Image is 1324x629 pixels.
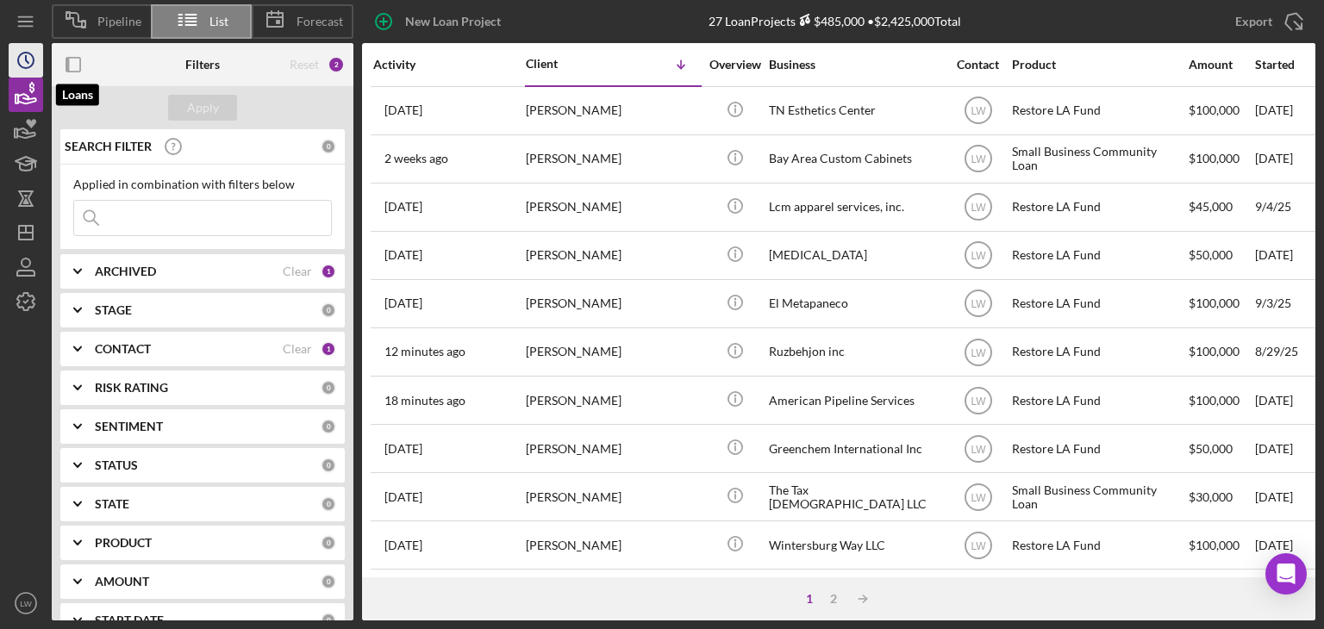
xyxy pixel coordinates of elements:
text: LW [971,491,986,503]
span: Pipeline [97,15,141,28]
div: The Tax [DEMOGRAPHIC_DATA] LLC [769,474,941,520]
div: [PERSON_NAME] LLC [769,570,941,616]
b: PRODUCT [95,536,152,550]
div: Restore LA Fund [1012,522,1184,568]
div: Restore LA Fund [1012,88,1184,134]
div: Small Business Community Loan [1012,136,1184,182]
div: 2 [328,56,345,73]
div: New Loan Project [405,4,501,39]
time: 2025-09-20 09:15 [384,248,422,262]
b: START DATE [95,613,164,627]
div: Restore LA Fund [1012,281,1184,327]
div: [PERSON_NAME] [526,136,698,182]
div: $485,000 [796,14,865,28]
div: 0 [321,139,336,154]
b: ARCHIVED [95,265,156,278]
div: 0 [321,458,336,473]
b: Filters [185,58,220,72]
div: 0 [321,302,336,318]
b: RISK RATING [95,381,168,395]
div: 0 [321,535,336,551]
div: Apply [187,95,219,121]
time: 2025-08-30 00:11 [384,103,422,117]
div: American Pipeline Services [769,377,941,423]
span: $50,000 [1189,441,1233,456]
div: [PERSON_NAME] [526,474,698,520]
time: 2025-09-17 19:47 [384,490,422,504]
text: LW [971,443,986,455]
b: SEARCH FILTER [65,140,152,153]
text: LW [971,153,986,165]
div: [PERSON_NAME] [526,184,698,230]
div: [PERSON_NAME] [526,377,698,423]
time: 2025-09-09 23:41 [384,152,448,165]
span: Forecast [297,15,343,28]
div: Lcm apparel services, inc. [769,184,941,230]
div: Wintersburg Way LLC [769,522,941,568]
div: 0 [321,496,336,512]
time: 2025-09-19 22:05 [384,442,422,456]
div: Contact [946,58,1010,72]
div: Restore LA Fund [1012,377,1184,423]
div: Applied in combination with filters below [73,177,332,191]
div: Export [1235,4,1272,39]
text: LW [971,202,986,214]
time: 2025-09-19 14:16 [384,539,422,552]
span: $100,000 [1189,344,1240,358]
time: 2025-09-03 20:34 [384,296,422,310]
time: 2025-09-23 17:39 [384,394,465,408]
div: Amount [1189,58,1253,72]
button: Export [1218,4,1315,39]
span: $100,000 [1189,296,1240,310]
div: Open Intercom Messenger [1265,553,1307,595]
b: CONTACT [95,342,151,356]
div: Reset [290,58,319,72]
div: [PERSON_NAME] [526,570,698,616]
span: $100,000 [1189,538,1240,552]
div: Clear [283,342,312,356]
div: Restore LA Fund [1012,184,1184,230]
b: STATUS [95,458,138,472]
div: [PERSON_NAME] [526,426,698,471]
b: STATE [95,497,129,511]
div: Overview [703,58,767,72]
div: Client [526,57,612,71]
div: [PERSON_NAME] [526,281,698,327]
div: [PERSON_NAME] [526,233,698,278]
text: LW [971,298,986,310]
time: 2025-09-23 17:45 [384,345,465,358]
div: 0 [321,380,336,395]
span: $50,000 [1189,247,1233,262]
div: 0 [321,613,336,628]
button: Apply [168,95,237,121]
div: Restore LA Fund [1012,233,1184,278]
div: Bay Area Custom Cabinets [769,136,941,182]
text: LW [971,346,986,358]
span: $45,000 [1189,199,1233,214]
b: AMOUNT [95,575,149,589]
span: $100,000 [1189,151,1240,165]
div: Product [1012,58,1184,72]
button: New Loan Project [362,4,518,39]
div: [MEDICAL_DATA] [769,233,941,278]
div: TN Esthetics Center [769,88,941,134]
div: Ruzbehjon inc [769,329,941,375]
text: LW [971,539,986,551]
div: Greenchem International Inc [769,426,941,471]
div: El Metapaneco [769,281,941,327]
div: 1 [321,264,336,279]
div: Small Business Community Loan [1012,474,1184,520]
text: LW [20,599,33,608]
div: 27 Loan Projects • $2,425,000 Total [709,14,961,28]
text: LW [971,395,986,407]
span: $100,000 [1189,103,1240,117]
b: SENTIMENT [95,420,163,433]
div: 1 [797,592,821,606]
div: Restore LA Fund [1012,329,1184,375]
div: 0 [321,419,336,434]
div: 0 [321,574,336,589]
b: STAGE [95,303,132,317]
button: LW [9,586,43,620]
span: $30,000 [1189,489,1233,504]
div: Clear [283,265,312,278]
